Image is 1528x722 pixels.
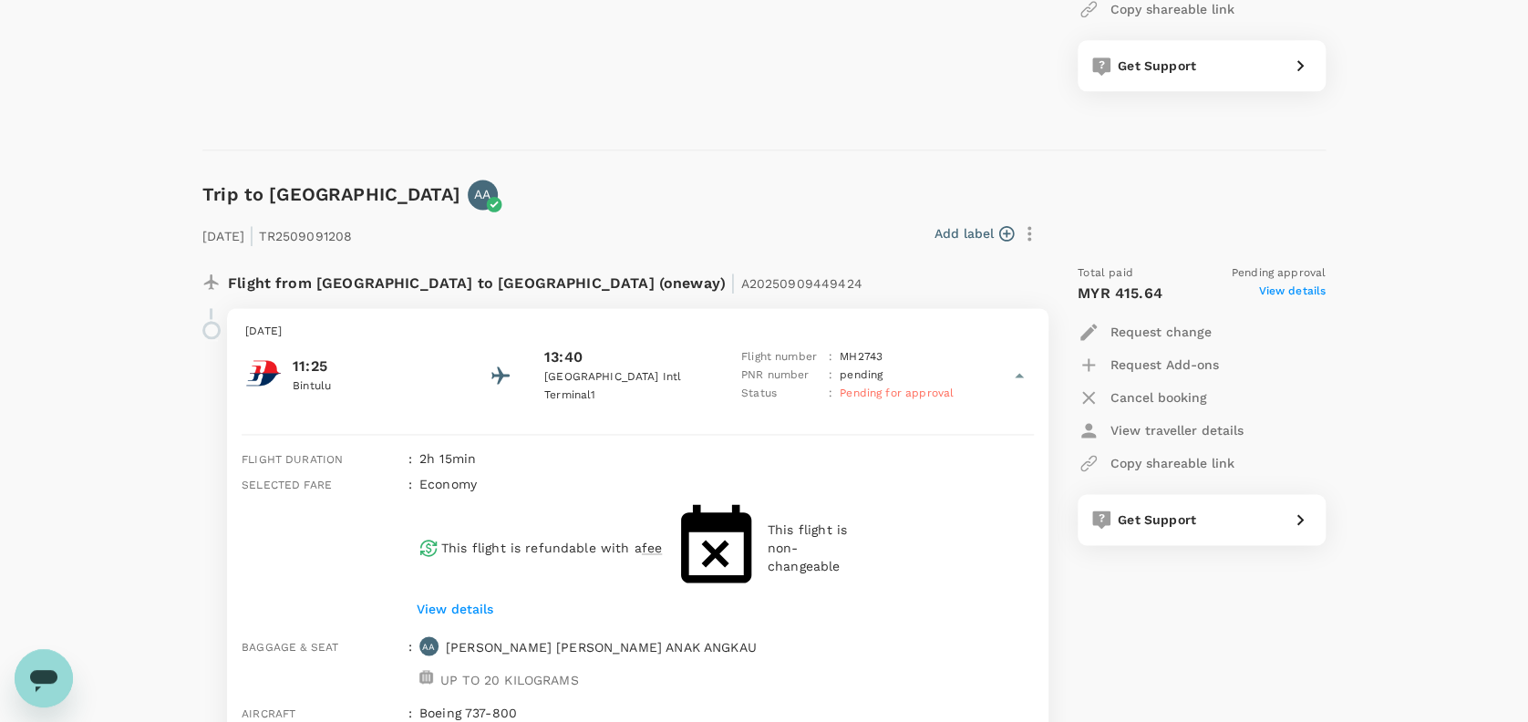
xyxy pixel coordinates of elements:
[1110,421,1244,439] p: View traveller details
[401,468,412,630] div: :
[242,640,338,653] span: Baggage & seat
[1078,315,1212,348] button: Request change
[417,599,493,617] p: View details
[840,387,954,399] span: Pending for approval
[1078,414,1244,447] button: View traveller details
[829,366,832,385] p: :
[741,348,821,366] p: Flight number
[412,696,1034,721] div: Boeing 737-800
[202,180,460,209] h6: Trip to [GEOGRAPHIC_DATA]
[249,222,254,248] span: |
[293,377,457,396] p: Bintulu
[1078,283,1162,304] p: MYR 415.64
[412,594,498,622] button: View details
[740,276,862,291] span: A20250909449424
[829,348,832,366] p: :
[422,640,435,653] p: AA
[446,637,757,655] p: [PERSON_NAME] [PERSON_NAME] ANAK ANGKAU
[419,475,477,493] p: economy
[242,707,295,719] span: Aircraft
[293,356,457,377] p: 11:25
[245,323,1030,341] p: [DATE]
[245,355,282,391] img: Malaysia Airlines
[1110,356,1219,374] p: Request Add-ons
[934,224,1014,242] button: Add label
[401,696,412,721] div: :
[242,479,332,491] span: Selected fare
[829,385,832,403] p: :
[741,366,821,385] p: PNR number
[840,366,883,385] p: pending
[228,264,862,297] p: Flight from [GEOGRAPHIC_DATA] to [GEOGRAPHIC_DATA] (oneway)
[419,670,433,684] img: baggage-icon
[544,346,583,368] p: 13:40
[1232,264,1326,283] span: Pending approval
[419,449,1034,468] p: 2h 15min
[730,270,736,295] span: |
[1110,323,1212,341] p: Request change
[441,539,662,557] p: This flight is refundable with a
[544,387,708,405] p: Terminal 1
[242,453,343,466] span: Flight duration
[401,629,412,696] div: :
[1110,388,1207,407] p: Cancel booking
[15,649,73,707] iframe: Button to launch messaging window
[1258,283,1326,304] span: View details
[440,670,579,688] p: UP TO 20 KILOGRAMS
[840,348,883,366] p: MH 2743
[768,521,861,575] p: This flight is non-changeable
[202,217,352,250] p: [DATE] TR2509091208
[642,541,662,555] span: fee
[1078,348,1219,381] button: Request Add-ons
[741,385,821,403] p: Status
[474,185,490,203] p: AA
[1078,447,1234,480] button: Copy shareable link
[1118,58,1196,73] span: Get Support
[544,368,708,387] p: [GEOGRAPHIC_DATA] Intl
[1078,381,1207,414] button: Cancel booking
[401,442,412,468] div: :
[1110,454,1234,472] p: Copy shareable link
[1078,264,1133,283] span: Total paid
[1118,512,1196,527] span: Get Support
